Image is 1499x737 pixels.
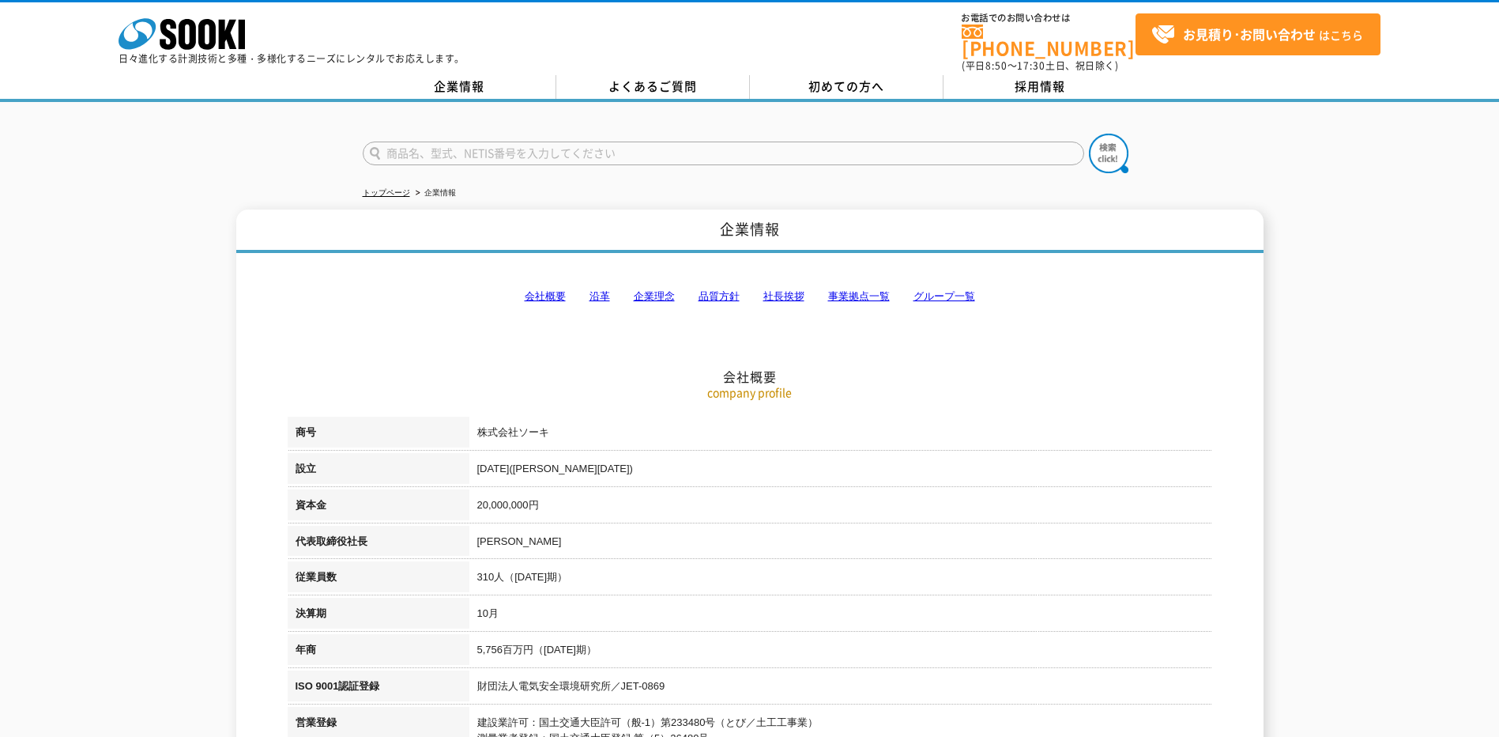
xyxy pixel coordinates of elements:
strong: お見積り･お問い合わせ [1183,25,1316,43]
a: 採用情報 [943,75,1137,99]
td: 5,756百万円（[DATE]期） [469,634,1212,671]
p: company profile [288,384,1212,401]
a: トップページ [363,188,410,197]
td: 財団法人電気安全環境研究所／JET-0869 [469,671,1212,707]
td: 20,000,000円 [469,489,1212,526]
a: [PHONE_NUMBER] [962,25,1136,57]
input: 商品名、型式、NETIS番号を入力してください [363,142,1084,165]
a: 社長挨拶 [763,290,804,302]
a: お見積り･お問い合わせはこちら [1136,13,1380,55]
span: 初めての方へ [808,77,884,95]
th: 資本金 [288,489,469,526]
td: 10月 [469,598,1212,634]
th: 決算期 [288,598,469,634]
span: 17:30 [1017,59,1045,73]
td: [PERSON_NAME] [469,526,1212,562]
th: ISO 9001認証登録 [288,671,469,707]
img: btn_search.png [1089,134,1128,173]
th: 年商 [288,634,469,671]
span: はこちら [1151,23,1363,47]
th: 商号 [288,417,469,453]
a: 企業理念 [634,290,675,302]
span: お電話でのお問い合わせは [962,13,1136,23]
h1: 企業情報 [236,210,1264,253]
span: 8:50 [985,59,1007,73]
th: 従業員数 [288,561,469,598]
li: 企業情報 [412,185,456,202]
a: グループ一覧 [913,290,975,302]
a: 沿革 [589,290,610,302]
span: (平日 ～ 土日、祝日除く) [962,59,1118,73]
a: 事業拠点一覧 [828,290,890,302]
td: 310人（[DATE]期） [469,561,1212,598]
td: [DATE]([PERSON_NAME][DATE]) [469,453,1212,489]
td: 株式会社ソーキ [469,417,1212,453]
a: 品質方針 [699,290,740,302]
a: 初めての方へ [750,75,943,99]
a: よくあるご質問 [556,75,750,99]
th: 設立 [288,453,469,489]
h2: 会社概要 [288,210,1212,385]
p: 日々進化する計測技術と多種・多様化するニーズにレンタルでお応えします。 [119,54,465,63]
th: 代表取締役社長 [288,526,469,562]
a: 会社概要 [525,290,566,302]
a: 企業情報 [363,75,556,99]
